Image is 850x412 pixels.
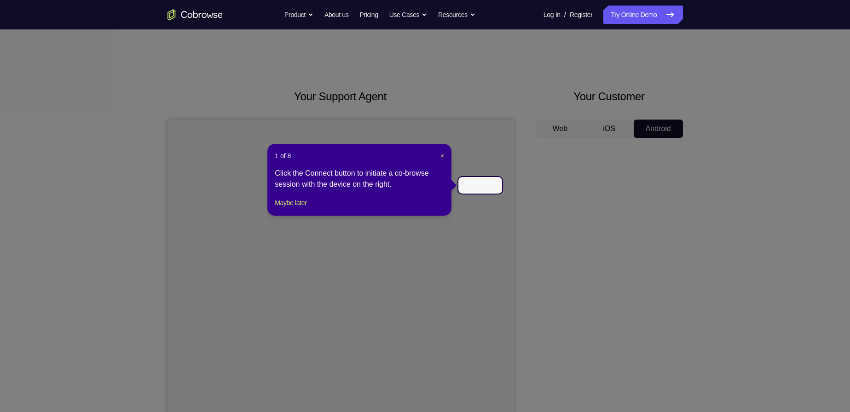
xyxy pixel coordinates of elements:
span: × [440,152,444,160]
button: Maybe later [275,197,306,208]
button: Close Tour [440,151,444,160]
a: Go to the home page [168,9,223,20]
span: 1 of 8 [275,151,291,160]
a: Log In [544,6,561,24]
a: Register [570,6,592,24]
a: Pricing [359,6,378,24]
div: Click the Connect button to initiate a co-browse session with the device on the right. [275,168,444,190]
span: / [564,9,566,20]
a: Try Online Demo [603,6,682,24]
a: About us [324,6,348,24]
button: Use Cases [389,6,427,24]
button: Resources [438,6,475,24]
button: Product [284,6,313,24]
